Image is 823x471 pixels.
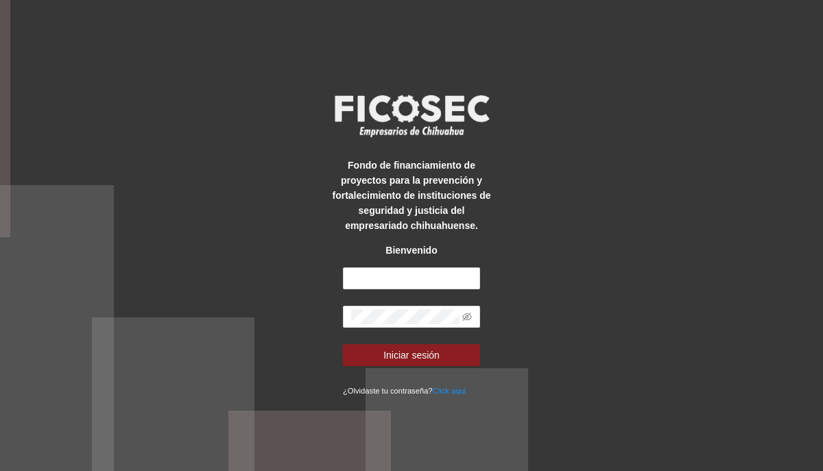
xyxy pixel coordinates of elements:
[385,245,437,256] strong: Bienvenido
[462,312,472,322] span: eye-invisible
[326,90,497,141] img: logo
[332,160,490,231] strong: Fondo de financiamiento de proyectos para la prevención y fortalecimiento de instituciones de seg...
[343,344,480,366] button: Iniciar sesión
[343,387,466,395] small: ¿Olvidaste tu contraseña?
[383,348,440,363] span: Iniciar sesión
[433,387,466,395] a: Click aqui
